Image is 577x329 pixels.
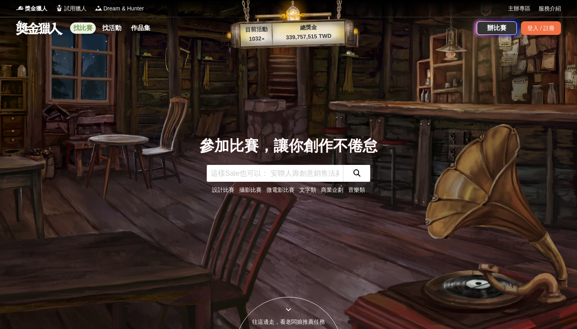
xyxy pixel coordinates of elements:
p: 1032 ▴ [240,34,273,44]
a: 找活動 [99,22,125,34]
p: 總獎金 [272,22,345,33]
div: 往這邊走，看老闆娘推薦任務 [235,318,342,326]
a: 主辦專區 [508,4,531,13]
a: 找比賽 [70,22,96,34]
a: Logo試用獵人 [55,4,87,13]
span: Dream & Hunter [103,4,144,13]
a: 攝影比賽 [239,187,262,193]
a: 文字類 [299,187,316,193]
img: Logo [16,4,24,12]
a: Logo獎金獵人 [16,4,47,13]
p: 339,757,515 TWD [272,31,345,42]
a: 辦比賽 [477,21,517,35]
p: 目前活動 [240,25,272,35]
a: 商業企劃 [321,187,343,193]
div: 登入 / 註冊 [521,21,561,35]
img: Logo [55,4,63,12]
a: 音樂類 [348,187,365,193]
input: 這樣Sale也可以： 安聯人壽創意銷售法募集 [207,165,343,182]
img: Logo [95,4,103,12]
a: LogoDream & Hunter [95,4,144,13]
a: 服務介紹 [539,4,561,13]
a: 作品集 [128,22,153,34]
span: 獎金獵人 [25,4,47,13]
div: 參加比賽，讓你創作不倦怠 [200,135,377,157]
a: 設計比賽 [212,187,234,193]
span: 試用獵人 [64,4,87,13]
a: 微電影比賽 [266,187,295,193]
